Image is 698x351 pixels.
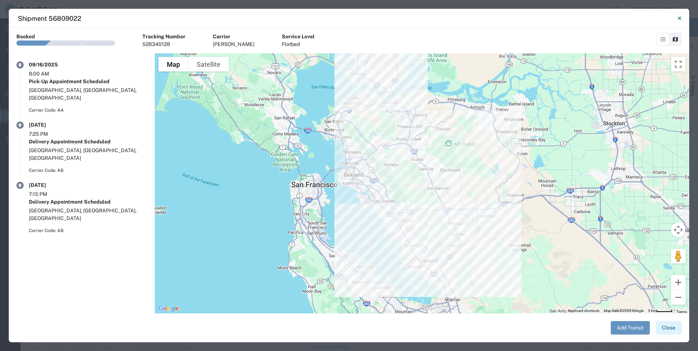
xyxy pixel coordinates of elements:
div: Delivery Appointment Scheduled [29,138,147,146]
div: [DATE] [29,121,65,129]
div: Carrier Code: AA [29,107,147,113]
a: Terms [677,310,687,314]
div: 8:00 AM [29,70,65,78]
div: Flatbed [282,40,315,48]
div: [PERSON_NAME] [213,40,254,48]
a: Open this area in Google Maps (opens a new window) [157,304,181,313]
div: Booked [16,33,35,40]
button: Drag Pegman onto the map to open Street View [671,249,686,263]
div: 09/16/2025 [29,61,65,69]
div: Carrier Code: AB [29,167,147,174]
div: Tracking Number [142,33,185,40]
button: Map camera controls [671,223,686,237]
div: 7:25 PM [29,130,65,138]
div: [GEOGRAPHIC_DATA], [GEOGRAPHIC_DATA], [GEOGRAPHIC_DATA] [29,86,147,102]
div: 7:15 PM [29,190,65,198]
div: [GEOGRAPHIC_DATA], [GEOGRAPHIC_DATA], [GEOGRAPHIC_DATA] [29,147,147,162]
button: Keyboard shortcuts [568,308,599,313]
button: Show satellite imagery [188,57,229,72]
button: Close [672,11,687,26]
div: Service Level [282,33,315,40]
button: Close [656,321,682,335]
span: 5 km [648,309,656,313]
button: Show street map [158,57,188,72]
h4: Shipment 56809022 [18,13,81,23]
div: Carrier [213,33,254,40]
div: Pick-Up Appointment Scheduled [29,78,147,85]
button: Add Transit [611,321,650,335]
span: Map data ©2025 Google [604,309,644,313]
div: [DATE] [29,181,65,189]
div: Delivery Appointment Scheduled [29,198,147,206]
div: [GEOGRAPHIC_DATA], [GEOGRAPHIC_DATA], [GEOGRAPHIC_DATA] [29,207,147,222]
button: Toggle fullscreen view [671,57,686,72]
div: 528340128 [142,40,185,48]
button: Zoom in [671,275,686,290]
img: Google [157,304,181,313]
button: Zoom out [671,290,686,305]
div: Carrier Code: AB [29,227,147,234]
button: Map Scale: 5 km per 41 pixels [646,308,675,313]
